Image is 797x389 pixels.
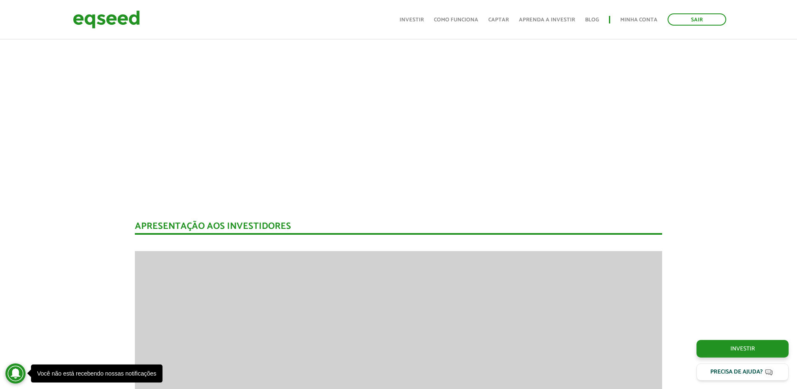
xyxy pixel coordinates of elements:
a: Aprenda a investir [519,17,575,23]
img: EqSeed [73,8,140,31]
a: Como funciona [434,17,478,23]
a: Minha conta [620,17,658,23]
a: Investir [696,340,789,358]
div: Apresentação aos investidores [135,222,662,235]
a: Blog [585,17,599,23]
a: Sair [668,13,726,26]
a: Investir [400,17,424,23]
div: Você não está recebendo nossas notificações [37,371,156,376]
a: Captar [488,17,509,23]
